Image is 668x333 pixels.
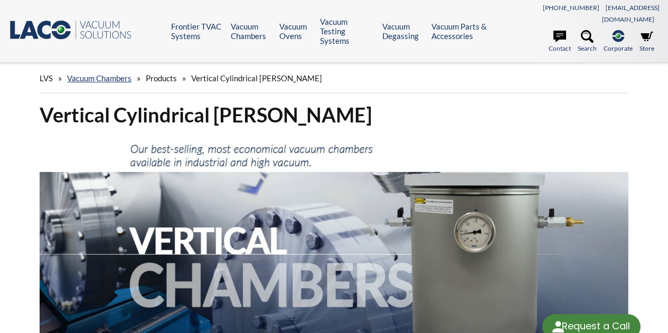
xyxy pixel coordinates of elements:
a: Vacuum Chambers [67,73,131,83]
a: Store [639,30,654,53]
h1: Vertical Cylindrical [PERSON_NAME] [40,102,628,128]
a: Contact [549,30,571,53]
a: Vacuum Ovens [279,22,312,41]
a: Vacuum Degassing [382,22,424,41]
span: Vertical Cylindrical [PERSON_NAME] [191,73,322,83]
a: [PHONE_NUMBER] [543,4,599,12]
a: [EMAIL_ADDRESS][DOMAIN_NAME] [602,4,660,23]
span: Corporate [604,43,633,53]
a: Frontier TVAC Systems [171,22,223,41]
span: LVS [40,73,53,83]
div: » » » [40,63,628,93]
a: Vacuum Testing Systems [320,17,374,45]
a: Vacuum Chambers [231,22,271,41]
a: Search [578,30,597,53]
span: Products [146,73,177,83]
a: Vacuum Parts & Accessories [431,22,494,41]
